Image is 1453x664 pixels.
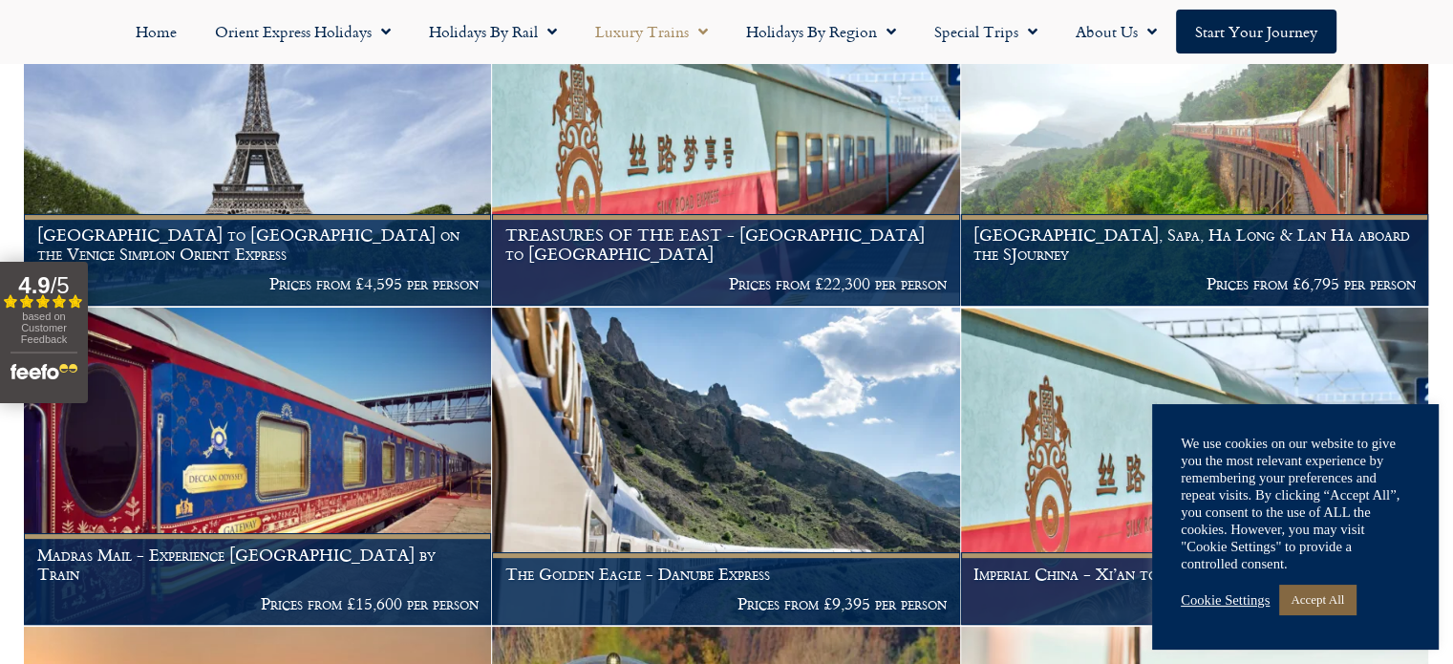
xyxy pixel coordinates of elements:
[1279,585,1356,614] a: Accept All
[915,10,1057,54] a: Special Trips
[973,274,1415,293] p: Prices from £6,795 per person
[727,10,915,54] a: Holidays by Region
[1057,10,1176,54] a: About Us
[1181,591,1270,609] a: Cookie Settings
[973,225,1415,263] h1: [GEOGRAPHIC_DATA], Sapa, Ha Long & Lan Ha aboard the SJourney
[196,10,410,54] a: Orient Express Holidays
[973,565,1415,584] h1: Imperial China - Xi’an to [GEOGRAPHIC_DATA]
[24,308,492,627] a: Madras Mail - Experience [GEOGRAPHIC_DATA] by Train Prices from £15,600 per person
[505,274,947,293] p: Prices from £22,300 per person
[505,594,947,613] p: Prices from £9,395 per person
[1176,10,1336,54] a: Start your Journey
[117,10,196,54] a: Home
[37,225,479,263] h1: [GEOGRAPHIC_DATA] to [GEOGRAPHIC_DATA] on the Venice Simplon Orient Express
[10,10,1443,54] nav: Menu
[505,225,947,263] h1: TREASURES OF THE EAST - [GEOGRAPHIC_DATA] to [GEOGRAPHIC_DATA]
[37,594,479,613] p: Prices from £15,600 per person
[37,546,479,583] h1: Madras Mail - Experience [GEOGRAPHIC_DATA] by Train
[505,565,947,584] h1: The Golden Eagle - Danube Express
[973,594,1415,613] p: Prices from £17,900 per person
[410,10,576,54] a: Holidays by Rail
[961,308,1429,627] a: Imperial China - Xi’an to [GEOGRAPHIC_DATA] Prices from £17,900 per person
[492,308,960,627] a: The Golden Eagle - Danube Express Prices from £9,395 per person
[1181,435,1410,572] div: We use cookies on our website to give you the most relevant experience by remembering your prefer...
[37,274,479,293] p: Prices from £4,595 per person
[576,10,727,54] a: Luxury Trains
